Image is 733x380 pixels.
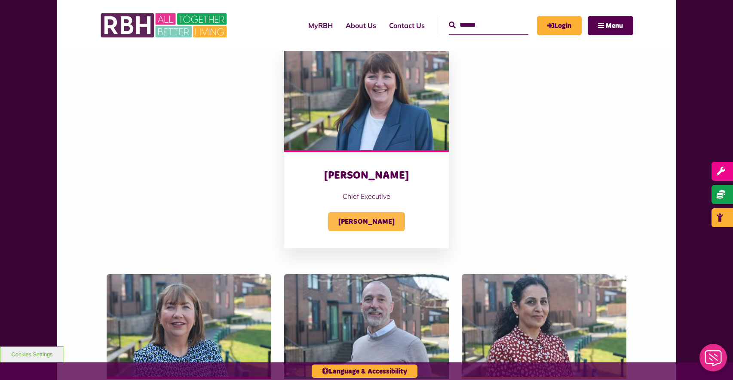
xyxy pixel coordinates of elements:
[694,341,733,380] iframe: Netcall Web Assistant for live chat
[462,274,626,377] img: Nadhia Khan
[312,365,417,378] button: Language & Accessibility
[301,191,432,201] p: Chief Executive
[302,14,339,37] a: MyRBH
[284,47,449,150] img: Amanda Newton
[284,274,449,377] img: Simon Mellor
[383,14,431,37] a: Contact Us
[537,16,582,35] a: MyRBH
[449,16,528,34] input: Search
[328,212,405,231] span: [PERSON_NAME]
[606,22,623,29] span: Menu
[588,16,633,35] button: Navigation
[339,14,383,37] a: About Us
[301,169,432,182] h3: [PERSON_NAME]
[107,274,271,377] img: Sandra Coleing (1)
[284,47,449,248] a: [PERSON_NAME] Chief Executive [PERSON_NAME]
[100,9,229,42] img: RBH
